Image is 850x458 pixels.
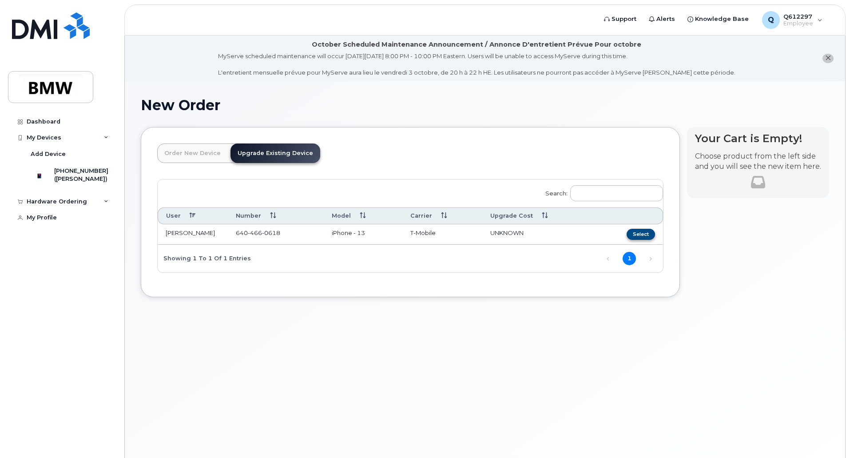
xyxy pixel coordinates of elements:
a: Upgrade Existing Device [230,143,320,163]
p: Choose product from the left side and you will see the new item here. [695,151,821,172]
span: 466 [248,229,262,236]
th: Number: activate to sort column ascending [228,207,324,224]
td: T-Mobile [402,224,482,245]
span: 640 [236,229,280,236]
th: Carrier: activate to sort column ascending [402,207,482,224]
button: close notification [822,54,834,63]
span: 0618 [262,229,280,236]
a: Previous [601,252,615,266]
h4: Your Cart is Empty! [695,132,821,144]
td: [PERSON_NAME] [158,224,228,245]
a: Order New Device [157,143,228,163]
div: MyServe scheduled maintenance will occur [DATE][DATE] 8:00 PM - 10:00 PM Eastern. Users will be u... [218,52,735,77]
a: 1 [623,252,636,265]
div: Showing 1 to 1 of 1 entries [158,251,251,266]
button: Select [627,229,655,240]
h1: New Order [141,97,829,113]
th: User: activate to sort column descending [158,207,228,224]
div: October Scheduled Maintenance Announcement / Annonce D'entretient Prévue Pour octobre [312,40,641,49]
td: iPhone - 13 [324,224,402,245]
label: Search: [540,179,663,204]
th: Upgrade Cost: activate to sort column ascending [482,207,594,224]
input: Search: [570,185,663,201]
span: UNKNOWN [490,229,524,236]
th: Model: activate to sort column ascending [324,207,402,224]
a: Next [644,252,657,266]
iframe: Messenger Launcher [811,419,843,451]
